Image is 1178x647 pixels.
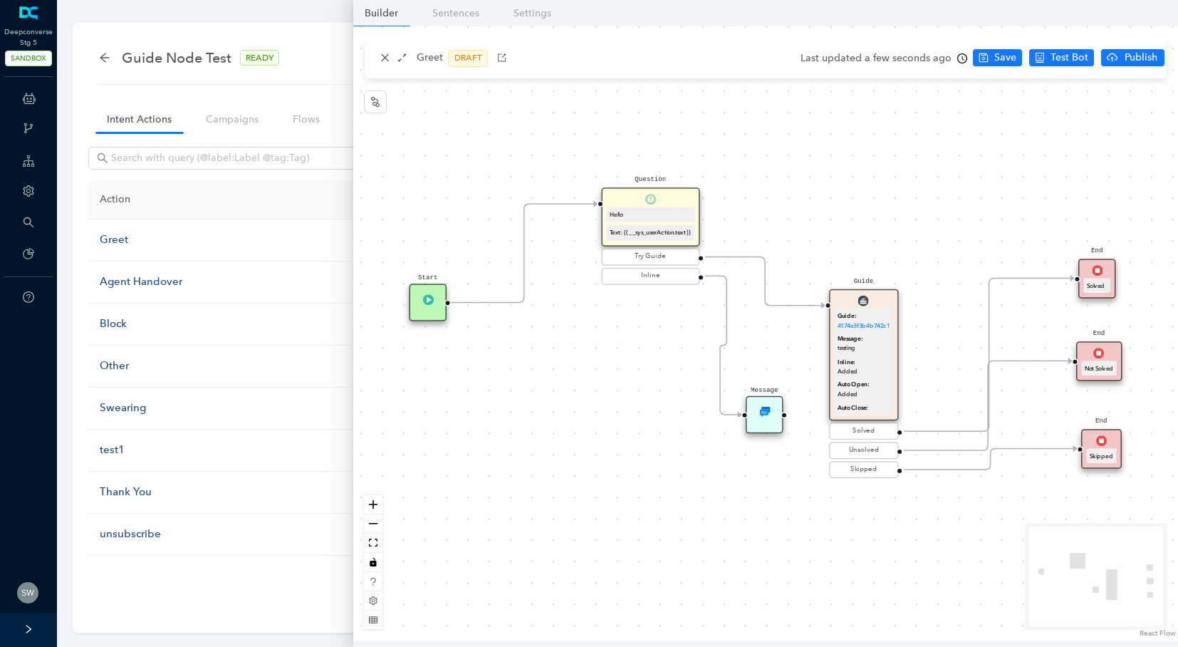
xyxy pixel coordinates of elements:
[410,284,447,321] div: StartTrigger
[23,185,34,197] span: setting
[364,514,382,534] button: zoom out
[369,616,377,624] span: table
[838,312,857,319] b: Guide:
[973,49,1022,66] button: saveSave
[23,248,34,259] span: pie-chart
[1076,341,1122,381] div: EndEndNot Solved
[1092,265,1103,276] img: End
[100,316,382,333] div: Block
[100,442,382,459] div: test1
[1091,246,1103,256] pre: End
[838,336,863,342] b: Message:
[23,217,34,228] span: search
[1107,52,1117,63] span: cloud-upload
[1123,50,1159,66] span: Publish
[1095,416,1107,426] pre: End
[759,406,770,417] img: Message
[100,484,382,501] div: Thank You
[369,596,377,605] span: setting
[99,52,110,63] span: arrow-left
[240,50,279,66] span: READY
[838,405,869,411] b: Auto Close:
[979,53,989,63] span: save
[111,150,424,166] input: Search with query (@label:Label @tag:Tag)
[610,209,691,219] div: Hello
[23,123,34,134] span: branches
[904,438,1077,480] g: Edge from reactflownode_96cddf2c-45af-4a65-8844-a436c9377bfe to e7add2f6-0ec5-8b84-796e-e87b82fac20e
[370,96,381,108] span: node-index
[422,294,433,304] img: Trigger
[994,50,1016,66] span: Save
[364,572,382,591] button: question
[838,390,890,399] p: Added
[838,367,890,376] p: Added
[858,296,869,306] img: BotGuide
[23,291,34,303] span: question-circle
[281,106,331,133] a: Flows
[364,591,382,611] button: setting
[5,51,52,66] span: SANDBOX
[364,611,382,630] button: table
[838,343,890,353] p: testing
[635,175,666,185] pre: Question
[1093,328,1105,338] pre: End
[417,50,443,67] p: Greet
[100,358,382,375] div: Other
[605,271,696,281] div: Inline
[418,273,438,283] pre: Start
[838,322,890,328] a: 4174e3f3b4b742c1
[1087,281,1107,290] div: Solved
[122,46,231,69] span: Guide Node Test
[746,396,783,434] div: MessageMessage
[100,526,382,543] div: unsubscribe
[833,464,895,475] div: Skipped
[751,385,778,395] pre: Message
[100,232,382,249] div: Greet
[1078,259,1116,299] div: EndEndSolved
[1051,50,1088,66] span: Test Bot
[364,495,382,514] button: zoom in
[1094,348,1105,358] img: End
[369,577,377,586] span: question
[364,534,382,553] button: fit view
[451,193,598,313] g: Edge from 6a74f33f-3eeb-be35-1d60-b104b03c6483 to 8ebf8d88-f71e-8fc4-10af-f482a79c94f0
[705,246,825,316] g: Edge from 8ebf8d88-f71e-8fc4-10af-f482a79c94f0 to reactflownode_96cddf2c-45af-4a65-8844-a436c9377bfe
[100,400,382,417] div: Swearing
[833,445,895,456] div: Unsolved
[1101,49,1164,66] button: cloud-uploadPublish
[838,381,870,388] b: Auto Open:
[95,106,183,133] a: Intent Actions
[364,553,382,572] button: toggle interactivity
[838,358,856,365] b: Inline:
[1029,49,1094,66] button: robotTest Bot
[854,276,874,286] pre: Guide
[610,229,691,238] div: Text: {{ __sys_userAction.text }}
[1085,363,1114,373] div: Not Solved
[829,289,898,480] div: GuideBotGuideGuide:4174e3f3b4b742c1Message:testingInline:AddedAuto Open:AddedAuto Close:Not Added...
[17,582,38,604] img: c3ccc3f0c05bac1ff29357cbd66b20c9
[833,426,895,437] div: Solved
[1140,628,1176,638] a: React Flow attribution
[397,53,407,63] span: arrows-alt
[645,194,656,205] img: Question
[1081,429,1121,469] div: EndEndSkipped
[99,52,110,64] div: back
[1090,451,1113,460] div: Skipped
[449,50,488,67] span: DRAFT
[97,152,108,164] span: search
[100,274,382,291] div: Agent Handover
[1096,435,1107,446] img: End
[705,265,741,425] g: Edge from 8ebf8d88-f71e-8fc4-10af-f482a79c94f0 to reactflownode_250468cf-2762-498f-ad95-f69bf381bc2f
[88,180,394,219] th: Action
[380,53,390,63] span: close
[194,106,270,133] a: Campaigns
[343,106,417,133] a: Parameters
[801,48,967,69] div: Last updated a few seconds ago
[605,252,696,262] div: Try Guide
[1035,53,1045,63] span: robot
[838,413,890,422] p: Not Added
[602,187,699,286] div: QuestionQuestionHelloText: {{ __sys_userAction.text }}Try GuideInline
[957,53,967,63] span: clock-circle
[904,351,1072,462] g: Edge from reactflownode_96cddf2c-45af-4a65-8844-a436c9377bfe to 4a6e4a15-3062-1c7d-deea-1ebb8279f449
